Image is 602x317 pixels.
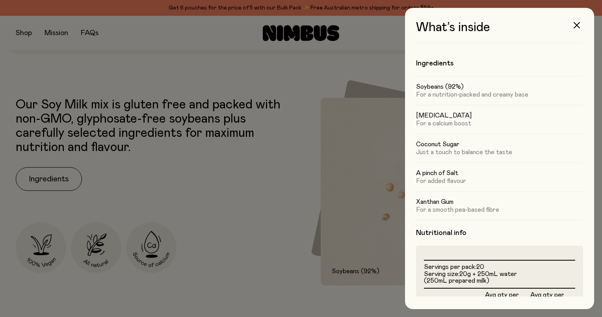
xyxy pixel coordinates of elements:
[416,198,583,206] h5: Xanthan Gum
[416,228,583,238] h4: Nutritional info
[424,264,575,271] li: Servings per pack:
[424,271,575,285] li: Serving size:
[416,148,583,156] p: Just a touch to balance the taste
[416,140,583,148] h5: Coconut Sugar
[416,91,583,99] p: For a nutrition-packed and creamy base
[416,177,583,185] p: For added flavour
[476,264,484,270] span: 20
[485,288,530,316] th: Avg qty per serving
[416,112,583,119] h5: [MEDICAL_DATA]
[416,169,583,177] h5: A pinch of Salt
[416,206,583,214] p: For a smooth pea-based fibre
[416,119,583,127] p: For a calcium boost
[416,59,583,68] h4: Ingredients
[416,21,583,43] h3: What’s inside
[424,271,517,284] span: 20g + 250mL water (250mL prepared milk)
[416,83,583,91] h5: Soybeans (92%)
[530,288,575,316] th: Avg qty per 100mL Prepared Milk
